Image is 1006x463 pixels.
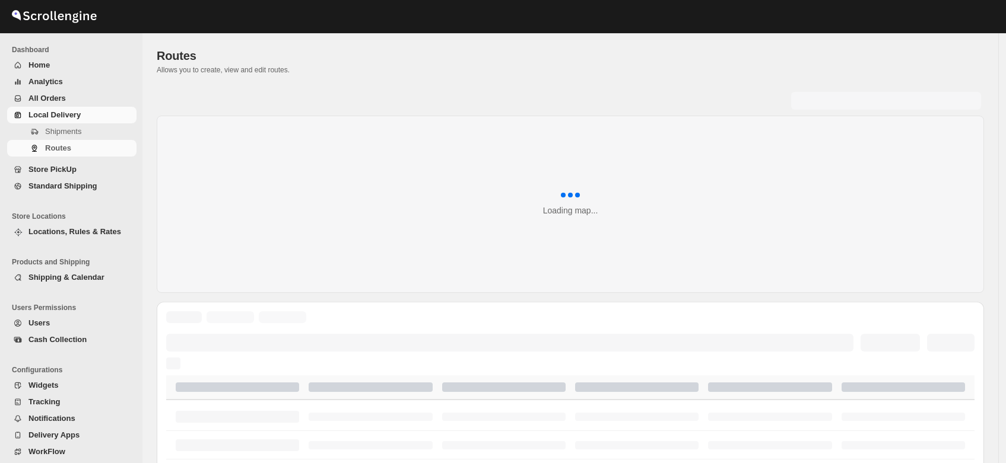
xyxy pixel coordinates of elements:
span: Products and Shipping [12,257,137,267]
span: Locations, Rules & Rates [28,227,121,236]
span: Store PickUp [28,165,77,174]
span: Standard Shipping [28,181,97,190]
span: Shipments [45,127,81,136]
div: Loading map... [543,205,598,216]
button: Shipping & Calendar [7,269,137,286]
button: Tracking [7,394,137,410]
span: Configurations [12,365,137,375]
button: All Orders [7,90,137,107]
button: Cash Collection [7,331,137,348]
span: Users Permissions [12,303,137,312]
button: WorkFlow [7,443,137,460]
button: Analytics [7,74,137,90]
button: Routes [7,140,137,157]
span: Dashboard [12,45,137,55]
button: Locations, Rules & Rates [7,223,137,240]
span: Routes [45,143,71,152]
button: Shipments [7,123,137,140]
span: Local Delivery [28,110,81,119]
span: Shipping & Calendar [28,273,104,282]
button: Users [7,315,137,331]
span: Store Locations [12,212,137,221]
span: Widgets [28,381,58,389]
p: Allows you to create, view and edit routes. [157,65,984,75]
button: Notifications [7,410,137,427]
span: Analytics [28,77,63,86]
button: Widgets [7,377,137,394]
span: Cash Collection [28,335,87,344]
span: WorkFlow [28,447,65,456]
span: Routes [157,49,196,62]
span: Tracking [28,397,60,406]
button: Delivery Apps [7,427,137,443]
span: Home [28,60,50,69]
button: Home [7,57,137,74]
span: All Orders [28,94,66,103]
span: Notifications [28,414,75,423]
span: Delivery Apps [28,430,80,439]
span: Users [28,318,50,327]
